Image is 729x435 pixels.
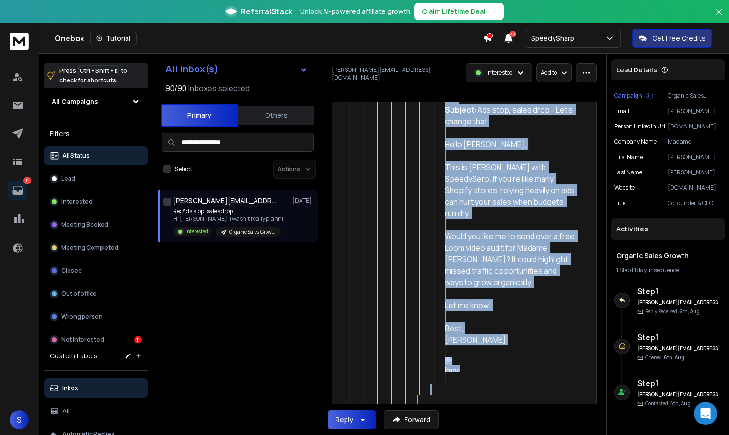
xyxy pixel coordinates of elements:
button: All Status [44,146,148,165]
div: Open Intercom Messenger [694,402,717,425]
span: 1 Step [616,266,631,274]
button: Claim Lifetime Deal→ [414,3,504,20]
button: Reply [328,410,376,429]
div: This is [PERSON_NAME] with SpeedySerp. If you're like many Shopify stores, relying heavily on ads... [445,161,576,219]
p: Press to check for shortcuts. [59,66,127,85]
div: Would you like me to send over a free Loom video audit for Madame [PERSON_NAME]? It could highlig... [445,230,576,288]
p: website [614,184,635,192]
a: 11 [8,181,27,200]
span: 1 day in sequence [634,266,679,274]
p: Wrong person [61,313,103,321]
p: [PERSON_NAME] [668,169,721,176]
p: Get Free Credits [652,34,706,43]
p: Meeting Booked [61,221,108,229]
button: Out of office [44,284,148,303]
button: Others [238,105,314,126]
strong: Subject: [445,104,477,115]
button: S [10,410,29,429]
span: ReferralStack [241,6,292,17]
p: [PERSON_NAME][EMAIL_ADDRESS][DOMAIN_NAME] [668,107,721,115]
span: 6th, Aug [670,400,691,407]
h6: Step 1 : [637,286,721,297]
p: [PERSON_NAME] [668,153,721,161]
p: First Name [614,153,643,161]
button: Wrong person [44,307,148,326]
button: Tutorial [90,32,137,45]
h1: All Campaigns [52,97,98,106]
p: Add to [541,69,557,77]
p: Meeting Completed [61,244,118,252]
p: All Status [62,152,90,160]
p: Company Name [614,138,657,146]
p: SpeedySharp [531,34,578,43]
button: Meeting Booked [44,215,148,234]
p: Interested [185,228,208,235]
p: [DOMAIN_NAME][URL][PERSON_NAME] [668,123,721,130]
p: title [614,199,625,207]
p: Out of office [61,290,97,298]
span: 6th, Aug [664,354,684,361]
p: Opened [645,354,684,361]
span: 33 [509,31,516,37]
p: [DATE] [292,197,314,205]
p: Interested [486,69,513,77]
div: Let me know! [445,299,576,311]
p: All [62,407,69,415]
button: Get Free Credits [632,29,712,48]
button: All [44,401,148,421]
p: Campaign [614,92,642,100]
span: 90 / 90 [165,82,186,94]
button: Campaign [614,92,653,100]
p: Not Interested [61,336,104,343]
p: Inbox [62,384,78,392]
p: Hi [PERSON_NAME], I wasn’t really planning [173,215,288,223]
p: Re: Ads stop, sales drop [173,207,288,215]
div: Onebox [55,32,483,45]
button: All Campaigns [44,92,148,111]
div: Reply [336,415,353,424]
button: Lead [44,169,148,188]
h3: Filters [44,127,148,140]
h6: [PERSON_NAME][EMAIL_ADDRESS][DOMAIN_NAME] [637,391,721,398]
h3: Custom Labels [50,351,98,361]
img: Image removed by sender. [445,357,460,372]
p: Unlock AI-powered affiliate growth [300,7,410,16]
button: Forward [384,410,439,429]
div: | [616,266,719,274]
label: Select [175,165,192,173]
button: All Inbox(s) [158,59,316,79]
h6: Step 1 : [637,378,721,389]
div: Best, [445,322,576,334]
p: Interested [61,198,93,206]
h6: Step 1 : [637,332,721,343]
p: Reply Received [645,308,700,315]
div: 11 [134,336,142,343]
p: Madame [PERSON_NAME] Beauty [668,138,721,146]
p: Lead Details [616,65,657,75]
span: 6th, Aug [679,308,700,315]
p: Contacted [645,400,691,407]
button: Primary [161,104,238,127]
p: [PERSON_NAME][EMAIL_ADDRESS][DOMAIN_NAME] [332,66,460,81]
h1: [PERSON_NAME][EMAIL_ADDRESS][DOMAIN_NAME] [173,196,278,206]
p: Closed [61,267,82,275]
p: 11 [23,177,31,184]
div: Hello [PERSON_NAME], [445,138,576,150]
p: CoFounder & CEO [668,199,721,207]
p: Lead [61,175,75,183]
span: → [489,7,496,16]
button: Meeting Completed [44,238,148,257]
p: Email [614,107,629,115]
span: Ctrl + Shift + k [78,65,119,76]
h1: Organic Sales Growth [616,251,719,261]
p: Organic Sales Growth [229,229,275,236]
button: Not Interested11 [44,330,148,349]
h3: Inboxes selected [188,82,250,94]
h6: [PERSON_NAME][EMAIL_ADDRESS][DOMAIN_NAME] [637,345,721,352]
p: Organic Sales Growth [668,92,721,100]
p: Person Linkedin Url [614,123,665,130]
button: Closed [44,261,148,280]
